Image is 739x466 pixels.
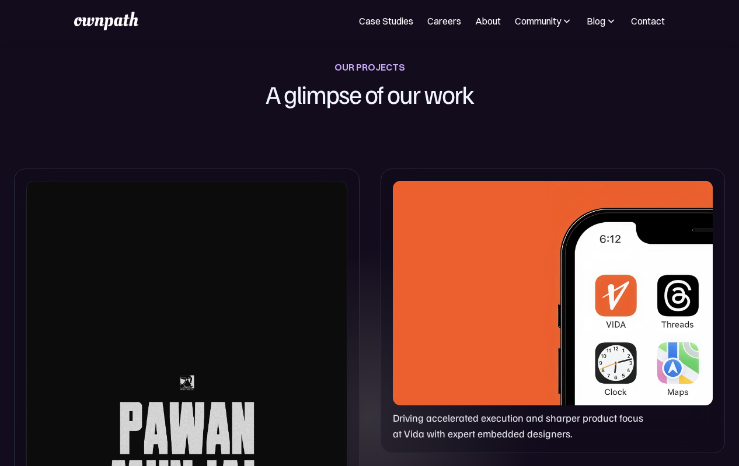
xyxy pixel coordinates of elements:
[359,14,413,28] a: Case Studies
[207,75,532,113] h1: A glimpse of our work
[631,14,665,28] a: Contact
[475,14,501,28] a: About
[587,14,605,28] div: Blog
[427,14,461,28] a: Careers
[515,14,573,28] div: Community
[334,59,405,75] div: OUR PROJECTS
[587,14,617,28] div: Blog
[393,410,649,441] p: Driving accelerated execution and sharper product focus at Vida with expert embedded designers.
[515,14,561,28] div: Community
